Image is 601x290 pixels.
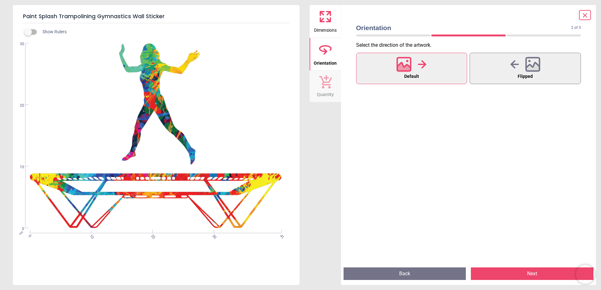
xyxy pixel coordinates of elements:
h5: Paint Splash Trampolining Gymnastics Wall Sticker [23,10,289,23]
button: Flipped [470,53,581,84]
span: cm [18,230,24,235]
button: Default [356,53,467,84]
button: Quantity [310,71,341,102]
span: Dimensions [314,24,337,34]
span: Orientation [314,57,337,67]
span: 0 [12,226,24,232]
span: 10 [88,234,92,238]
span: Flipped [518,72,533,81]
button: Orientation [310,38,341,71]
span: 2 of 3 [571,25,581,30]
span: 20 [150,234,154,238]
button: Back [344,267,466,280]
button: Next [471,267,593,280]
span: 10 [12,164,24,170]
span: 41 [278,234,283,238]
span: Quantity [317,89,334,98]
span: Orientation [356,23,571,32]
span: 30 [12,41,24,47]
div: Show Rulers [28,28,300,36]
span: 20 [12,103,24,108]
span: 30 [211,234,215,238]
p: Select the direction of the artwork . [356,42,586,49]
span: Default [404,72,419,81]
span: 0 [27,234,31,238]
iframe: Brevo live chat [576,265,595,284]
button: Dimensions [310,5,341,38]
